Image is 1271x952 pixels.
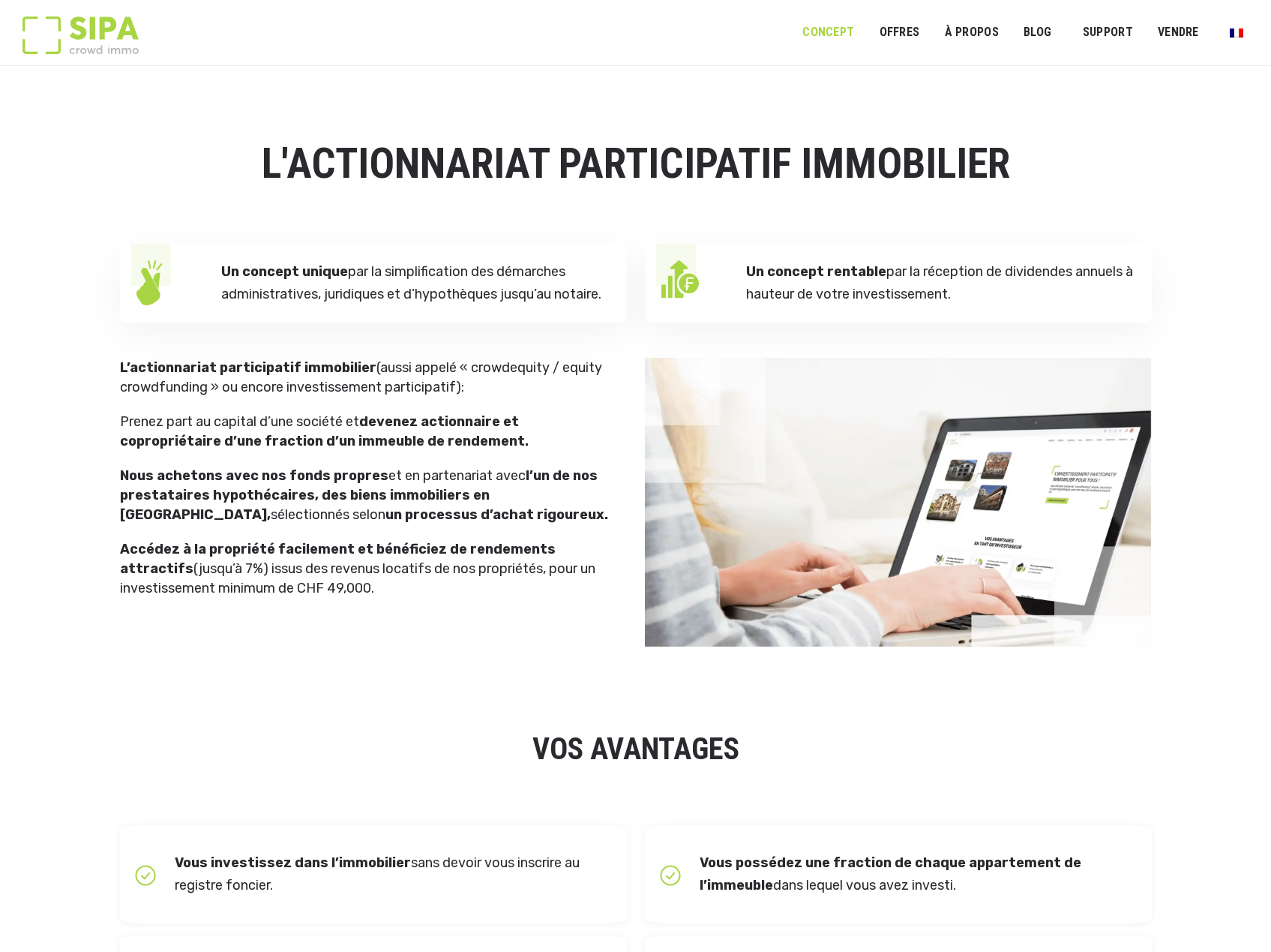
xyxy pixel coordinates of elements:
strong: l’un de nos prestataires hypothécaires, des biens immobiliers en [GEOGRAPHIC_DATA], [120,467,598,523]
a: Blog [1014,16,1062,50]
strong: un processus d’achat rigoureux. [385,506,608,523]
img: icon-box-check [660,865,681,886]
p: (jusqu’à 7%) issus des revenus locatifs de nos propriétés, pour un investissement minimum de CHF ... [120,539,612,598]
h1: L'ACTIONNARIAT PARTICIPATIF IMMOBILIER [120,141,1152,188]
a: Concept [793,16,864,50]
strong: Nous achetons avec nos fonds propres [120,467,388,484]
strong: Un concept rentable [746,263,886,280]
strong: devenez actionnaire et copropriétaire d’une fraction d’un immeuble de rendement. [120,413,529,449]
p: Prenez part au capital d’une société et [120,412,612,451]
img: icon-box-check [135,865,156,886]
a: OFFRES [869,16,929,50]
strong: Vous investissez dans l’immobilier [175,854,411,871]
a: À PROPOS [934,16,1009,50]
img: Logo [22,17,139,54]
img: Concept banner [645,358,1152,647]
strong: immobilier [304,359,376,376]
p: sans devoir vous inscrire au registre foncier. [175,851,612,897]
img: Français [1230,29,1243,38]
strong: Accédez à la propriété facilement et bénéficiez de rendements attractifs [120,541,556,577]
p: dans lequel vous avez investi. [700,851,1137,897]
p: par la réception de dividendes annuels à hauteur de votre investissement. [746,260,1135,306]
p: et en partenariat avec sélectionnés selon [120,466,612,524]
p: par la simplification des démarches administratives, juridiques et d’hypothèques jusqu’au notaire. [221,260,610,306]
nav: Menu principal [802,14,1249,51]
a: SUPPORT [1073,16,1143,50]
p: (aussi appelé « crowdequity / equity crowdfunding » ou encore investissement participatif): [120,358,612,397]
h2: VOS AVANTAGES [120,730,1152,769]
a: VENDRE [1148,16,1209,50]
strong: Vous possédez une fraction de chaque appartement de l’immeuble [700,854,1081,894]
strong: L’actionnariat participatif [120,359,301,376]
a: Passer à [1220,18,1253,47]
strong: Un concept unique [221,263,348,280]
